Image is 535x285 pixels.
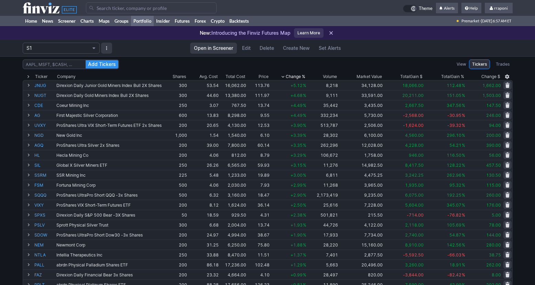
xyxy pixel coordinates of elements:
a: Screener [56,16,78,26]
td: 300 [163,220,187,230]
span: 2,667.50 [405,103,423,108]
td: 6,250.00 [219,240,247,250]
a: Create New [279,43,314,54]
td: 18.59 [187,210,219,220]
a: Crypto [208,16,227,26]
span: 8,417.50 [405,163,423,168]
span: Market Value [357,73,382,80]
td: 17,933 [307,230,338,240]
td: 111.97 [247,90,270,100]
span: 390.00 [486,143,501,148]
a: FSM [34,180,55,190]
td: 6,100.00 [338,130,383,140]
a: SDOW [34,230,55,240]
span: 1,935.00 [405,183,423,188]
td: 7,734.00 [338,230,383,240]
td: 2,004.00 [219,220,247,230]
td: 9,235.00 [338,190,383,200]
span: % [461,242,465,248]
div: Fortuna Mining Corp [56,183,162,188]
td: 39.00 [187,140,219,150]
span: 200.00 [486,133,501,138]
span: +5.12 [290,83,302,88]
td: 9,111 [307,90,338,100]
a: Edit [238,43,254,54]
td: 4.06 [187,180,219,190]
span: [DATE] 6:57 AM ET [481,16,511,26]
span: % [461,103,465,108]
span: 192.25 [446,193,461,198]
span: 262.96 [446,173,461,178]
span: 18,066.00 [402,83,423,88]
td: 200 [163,200,187,210]
div: ProShares VIX Short-Term Futures ETF [56,202,162,208]
a: CDE [34,100,55,110]
a: Forex [192,16,208,26]
td: 8,218 [307,80,338,90]
td: 4.31 [247,210,270,220]
td: 200 [163,140,187,150]
span: +2.99 [290,183,302,188]
span: S1 [26,45,89,52]
span: % [303,113,306,118]
td: 200 [163,240,187,250]
td: 3,965.00 [338,180,383,190]
span: % [461,133,465,138]
td: 9.55 [247,110,270,120]
td: 4.06 [187,150,219,160]
span: Theme [419,5,433,12]
span: 4,560.00 [405,133,423,138]
a: AG [34,110,55,120]
a: Backtests [227,16,251,26]
span: +3.90 [290,123,302,128]
span: 6,075.00 [405,193,423,198]
button: Add Tickers [86,60,118,68]
td: 11,276 [307,160,338,170]
td: 500 [163,190,187,200]
div: Shares [173,73,186,80]
td: 5,730.00 [338,110,383,120]
span: % [303,193,306,198]
td: 8.12 [187,200,219,210]
span: +3.00 [290,173,302,178]
input: Search [86,2,217,13]
span: +2.38 [290,212,302,218]
td: 16,062.00 [219,80,247,90]
a: Groups [112,16,131,26]
td: 6.68 [187,220,219,230]
td: 7.93 [247,180,270,190]
div: Newmont Corp [56,242,162,248]
span: % [303,123,306,128]
span: % [461,222,465,228]
span: 260.00 [486,193,501,198]
a: Theme [403,5,433,12]
span: Create New [283,45,310,52]
span: +3.29 [290,153,302,158]
a: Open in Screener [190,43,237,54]
td: 250 [163,100,187,110]
a: NTLA [34,250,55,260]
a: SQQQ [34,190,55,200]
td: 5.48 [187,170,219,180]
button: Delete [256,43,278,54]
span: % [303,173,306,178]
td: 11,268 [307,180,338,190]
td: 3,435.00 [338,100,383,110]
a: SSRM [34,170,55,180]
span: +3.35 [290,143,302,148]
td: 1,624.00 [219,200,247,210]
td: 4,130.00 [219,120,247,130]
a: SPXS [34,210,55,220]
div: ProShares Ultra Silver 2x Shares [56,143,162,148]
span: 115.00 [486,183,501,188]
span: 20,211.00 [402,93,423,98]
input: AAPL, MSFT, $CASH, … [23,59,119,69]
td: 300 [163,90,187,100]
td: 4,475.25 [338,170,383,180]
span: 246.00 [486,113,501,118]
span: % [303,242,306,248]
span: % [303,163,306,168]
div: Direxion Daily Gold Miners Index Bull 2X Shares [56,93,162,98]
a: rraponi [485,3,513,14]
span: Set Alerts [319,45,341,52]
